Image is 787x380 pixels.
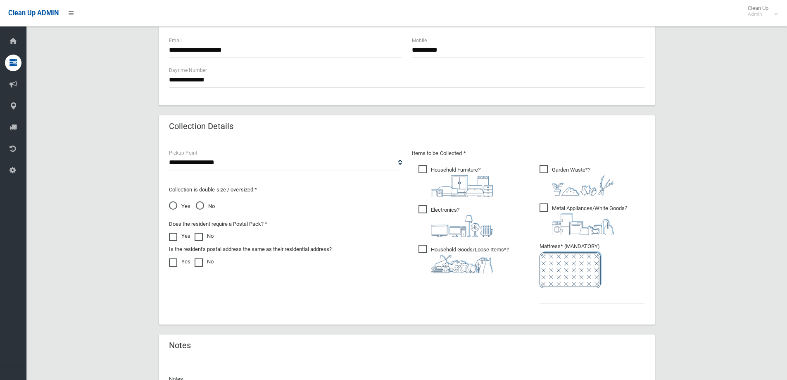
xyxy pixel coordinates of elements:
[169,219,267,229] label: Does the resident require a Postal Pack? *
[159,118,243,134] header: Collection Details
[431,255,493,273] img: b13cc3517677393f34c0a387616ef184.png
[431,246,509,273] i: ?
[8,9,59,17] span: Clean Up ADMIN
[431,167,493,197] i: ?
[540,203,627,235] span: Metal Appliances/White Goods
[169,244,332,254] label: Is the resident's postal address the same as their residential address?
[540,165,614,196] span: Garden Waste*
[431,207,493,237] i: ?
[552,167,614,196] i: ?
[552,205,627,235] i: ?
[418,245,509,273] span: Household Goods/Loose Items*
[744,5,777,17] span: Clean Up
[431,215,493,237] img: 394712a680b73dbc3d2a6a3a7ffe5a07.png
[431,175,493,197] img: aa9efdbe659d29b613fca23ba79d85cb.png
[418,205,493,237] span: Electronics
[748,11,768,17] small: Admin
[412,148,645,158] p: Items to be Collected *
[196,201,215,211] span: No
[540,251,602,288] img: e7408bece873d2c1783593a074e5cb2f.png
[159,337,201,354] header: Notes
[169,185,402,195] p: Collection is double size / oversized *
[169,231,190,241] label: Yes
[552,175,614,196] img: 4fd8a5c772b2c999c83690221e5242e0.png
[552,213,614,235] img: 36c1b0289cb1767239cdd3de9e694f19.png
[169,201,190,211] span: Yes
[195,257,214,267] label: No
[169,257,190,267] label: Yes
[540,243,645,288] span: Mattress* (MANDATORY)
[195,231,214,241] label: No
[418,165,493,197] span: Household Furniture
